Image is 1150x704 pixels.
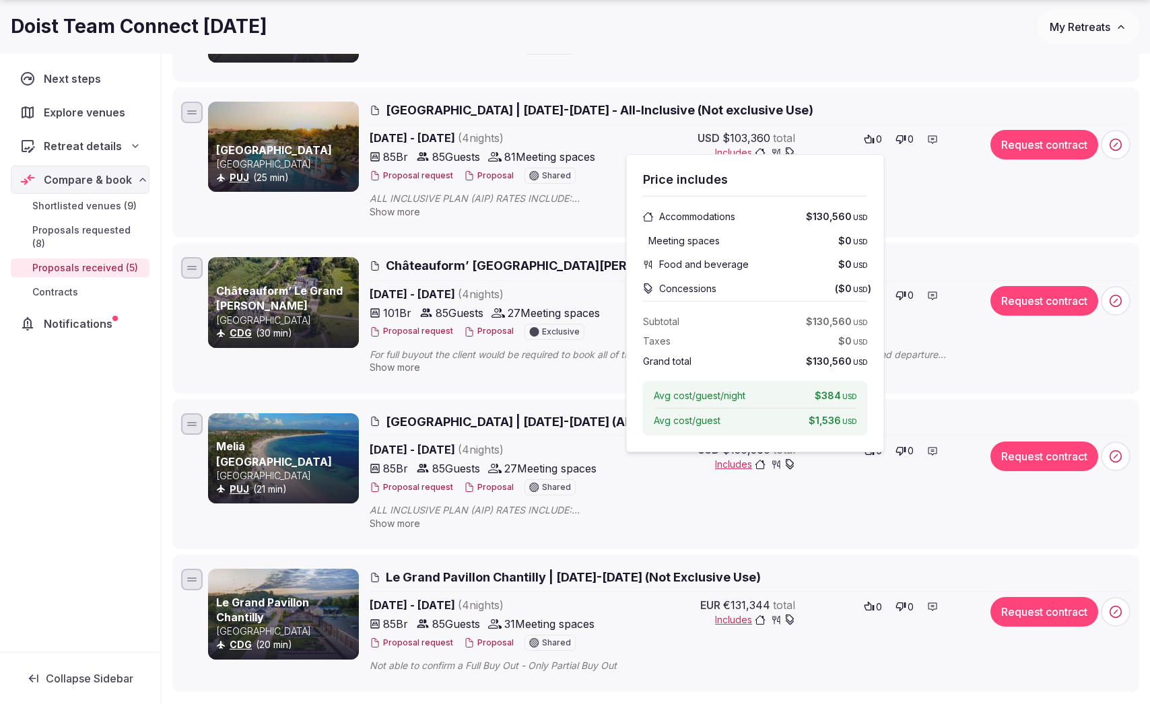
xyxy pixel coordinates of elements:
button: CDG [230,638,252,652]
span: ( 4 night s ) [458,131,504,145]
span: Le Grand Pavillon Chantilly | [DATE]-[DATE] (Not Exclusive Use) [386,569,761,586]
a: Next steps [11,65,149,93]
span: 85 Br [383,460,408,477]
span: Food and beverage [659,258,749,271]
span: €131,344 [723,597,770,613]
span: Proposals received (5) [32,261,138,275]
a: CDG [230,639,252,650]
button: 0 [891,442,918,460]
span: Includes [715,146,795,160]
span: Explore venues [44,104,131,120]
span: 27 Meeting spaces [508,305,600,321]
button: Request contract [990,130,1098,160]
a: Proposals requested (8) [11,221,149,253]
span: ( 4 night s ) [458,443,504,456]
a: Notifications [11,310,149,338]
span: $130,560 [806,315,868,328]
p: [GEOGRAPHIC_DATA] [216,157,356,171]
a: [GEOGRAPHIC_DATA] [216,143,332,157]
button: Includes [715,613,795,627]
span: 27 Meeting spaces [504,460,597,477]
button: 0 [891,130,918,149]
button: Proposal [464,326,514,337]
button: My Retreats [1037,10,1139,44]
span: EUR [700,597,720,613]
button: 0 [891,597,918,616]
a: PUJ [230,172,249,183]
span: ALL INCLUSIVE PLAN (AIP) RATES INCLUDE: - Unlimited liquors & house wines by the Glass From the a... [370,192,973,205]
span: USD [853,238,868,246]
a: Contracts [11,283,149,302]
div: (30 min) [216,326,356,340]
span: [DATE] - [DATE] [370,286,607,302]
button: Request contract [990,442,1098,471]
span: [DATE] - [DATE] [370,597,607,613]
span: USD [842,417,857,425]
span: USD [853,318,868,326]
span: Contracts [32,285,78,299]
span: 101 Br [383,305,411,321]
div: (25 min) [216,171,356,184]
span: 85 Guests [436,305,483,321]
button: Proposal request [370,170,453,182]
button: Proposal request [370,326,453,337]
button: Proposal [464,482,514,493]
div: (20 min) [216,638,356,652]
span: Collapse Sidebar [46,672,133,685]
button: Request contract [990,286,1098,316]
span: For full buyout the client would be required to book all of the venue bedrooms (101) with the for... [370,348,973,361]
span: $0 [838,234,868,248]
span: $103,360 [722,130,770,146]
span: Meeting spaces [648,234,720,248]
button: Proposal [464,170,514,182]
span: Show more [370,518,420,529]
a: Meliá [GEOGRAPHIC_DATA] [216,439,332,468]
span: $0 [838,335,868,348]
span: $130,560 [806,210,868,223]
span: 0 [908,600,914,614]
span: 0 [876,133,882,146]
span: Subtotal [643,315,679,328]
span: Châteauform’ [GEOGRAPHIC_DATA][PERSON_NAME] | [DATE]-[DATE] (Full Buyout) [386,257,875,274]
span: USD [698,130,720,146]
span: ( 4 night s ) [458,287,504,301]
span: total [773,597,795,613]
button: Includes [715,458,795,471]
span: total [773,130,795,146]
span: USD [853,261,868,269]
span: 81 Meeting spaces [504,149,595,165]
span: Accommodations [659,210,735,223]
span: USD [853,358,868,366]
span: Show more [370,206,420,217]
span: $0 [838,258,868,271]
span: [GEOGRAPHIC_DATA] | [DATE]-[DATE] (All-Inclusive - Not Exclusive Use) [386,413,813,430]
button: PUJ [230,483,249,496]
button: Request contract [990,597,1098,627]
a: Proposals received (5) [11,258,149,277]
a: CDG [230,327,252,339]
span: My Retreats [1050,20,1110,34]
span: Concessions [659,282,716,295]
span: Show more [370,361,420,373]
span: 31 Meeting spaces [504,616,595,632]
h2: Price includes [643,171,868,188]
span: Avg cost/guest [654,414,720,427]
span: ( 4 night s ) [458,598,504,612]
span: $130,560 [806,355,868,368]
span: Shared [542,639,571,647]
span: [DATE] - [DATE] [370,442,607,458]
span: Retreat details [44,138,122,154]
button: Collapse Sidebar [11,664,149,693]
span: 85 Guests [432,460,480,477]
span: ALL INCLUSIVE PLAN (AIP) RATES INCLUDE: - Unlimited liquors & house wines by the Glass From the a... [370,503,973,517]
span: ( [835,282,838,295]
button: CDG [230,326,252,340]
span: Exclusive [542,328,580,336]
p: [GEOGRAPHIC_DATA] [216,314,356,327]
span: Not able to confirm a Full Buy Out - Only Partial Buy Out [370,659,644,672]
span: Shared [542,172,571,180]
span: USD [853,213,868,221]
span: 85 Br [383,616,408,632]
